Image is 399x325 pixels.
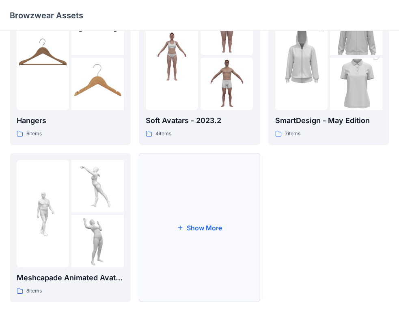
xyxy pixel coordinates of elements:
[71,160,124,212] img: folder 2
[155,130,171,138] p: 4 items
[26,130,42,138] p: 6 items
[146,30,198,82] img: folder 1
[10,153,131,302] a: folder 1folder 2folder 3Meshcapade Animated Avatars8items
[275,17,328,96] img: folder 1
[17,272,124,284] p: Meshcapade Animated Avatars
[10,10,83,21] p: Browzwear Assets
[146,115,253,126] p: Soft Avatars - 2023.2
[71,215,124,267] img: folder 3
[71,58,124,110] img: folder 3
[17,115,124,126] p: Hangers
[17,30,69,82] img: folder 1
[330,45,382,123] img: folder 3
[201,58,253,110] img: folder 3
[26,287,42,295] p: 8 items
[139,153,260,302] button: Show More
[285,130,300,138] p: 7 items
[17,187,69,240] img: folder 1
[275,115,382,126] p: SmartDesign - May Edition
